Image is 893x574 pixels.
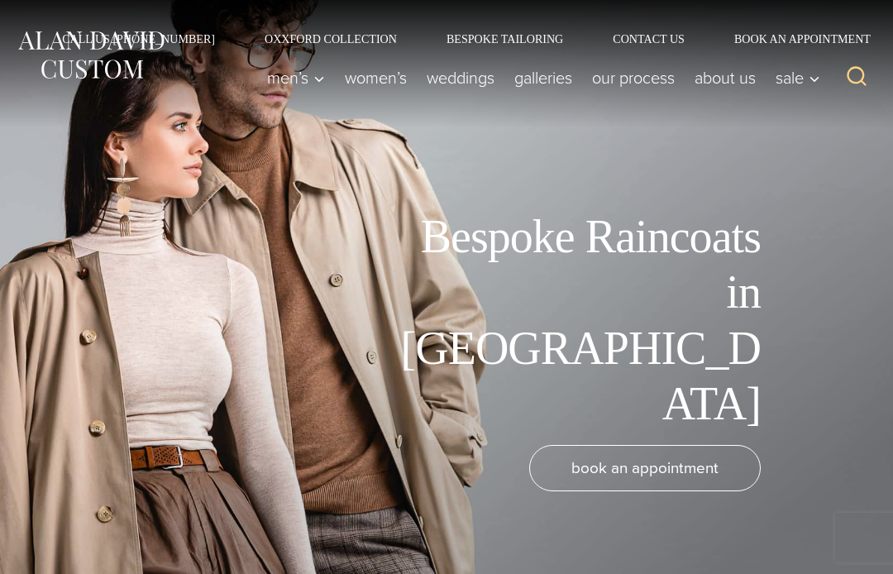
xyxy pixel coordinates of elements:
a: Galleries [504,61,582,94]
a: Call Us [PHONE_NUMBER] [37,33,240,45]
a: Bespoke Tailoring [422,33,588,45]
span: Men’s [267,69,325,86]
img: Alan David Custom [17,27,165,83]
a: book an appointment [529,445,761,491]
a: Women’s [335,61,417,94]
a: Contact Us [588,33,709,45]
a: Book an Appointment [709,33,876,45]
span: Sale [776,69,820,86]
span: book an appointment [571,456,719,480]
a: About Us [685,61,766,94]
nav: Secondary Navigation [37,33,876,45]
a: Oxxford Collection [240,33,422,45]
a: weddings [417,61,504,94]
h1: Bespoke Raincoats in [GEOGRAPHIC_DATA] [389,209,761,432]
a: Our Process [582,61,685,94]
nav: Primary Navigation [257,61,829,94]
button: View Search Form [837,58,876,98]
